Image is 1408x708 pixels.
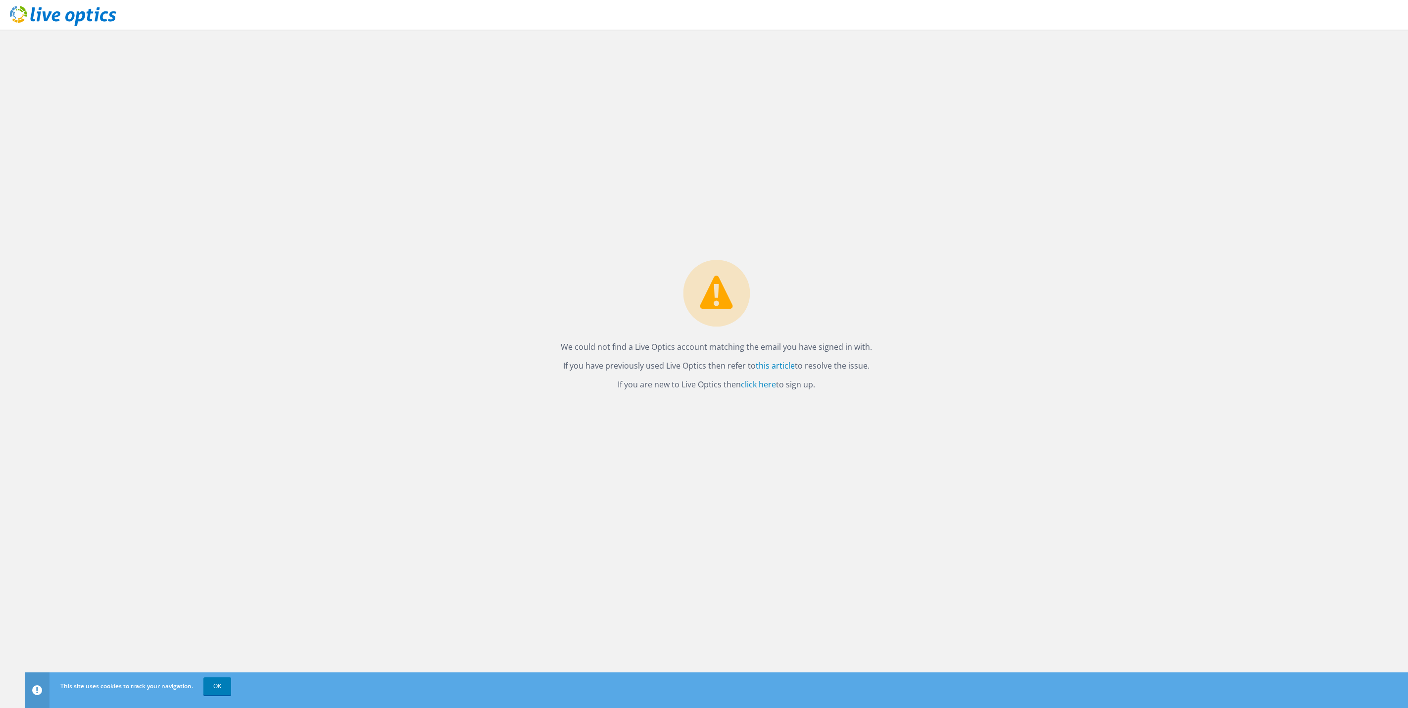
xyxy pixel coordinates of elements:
a: click here [741,379,776,390]
p: If you are new to Live Optics then to sign up. [561,378,872,391]
a: OK [203,677,231,695]
a: this article [756,360,795,371]
p: We could not find a Live Optics account matching the email you have signed in with. [561,340,872,354]
span: This site uses cookies to track your navigation. [60,682,193,690]
p: If you have previously used Live Optics then refer to to resolve the issue. [561,359,872,373]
